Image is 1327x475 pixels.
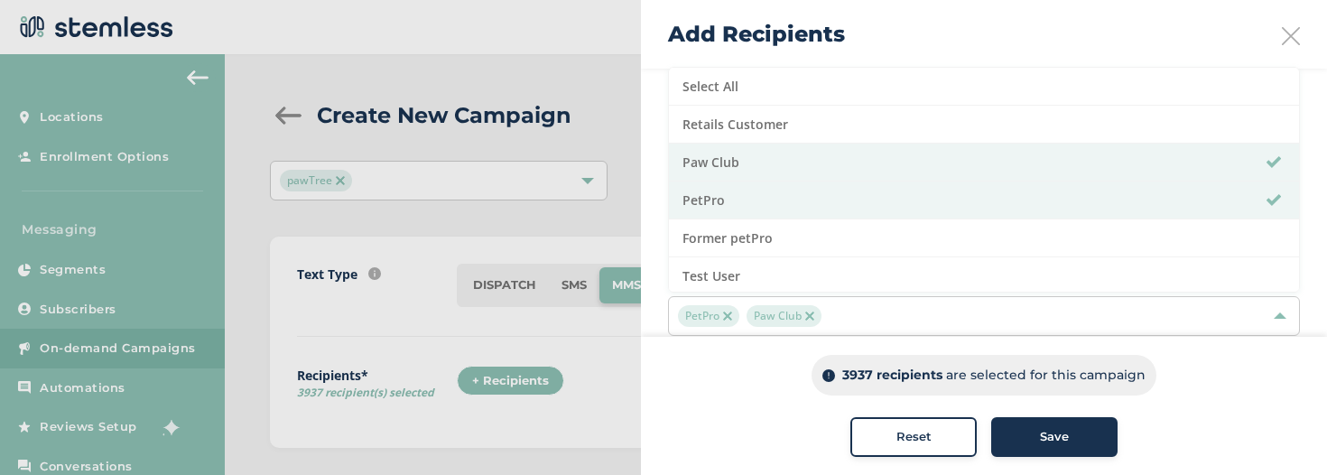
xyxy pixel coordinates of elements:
[850,417,977,457] button: Reset
[669,257,1299,295] li: Test User
[747,305,821,327] span: Paw Club
[1040,428,1069,446] span: Save
[669,144,1299,182] li: Paw Club
[678,305,739,327] span: PetPro
[991,417,1118,457] button: Save
[669,68,1299,106] li: Select All
[805,312,814,321] img: icon-close-accent-8a337256.svg
[1237,388,1327,475] iframe: Chat Widget
[946,366,1146,385] p: are selected for this campaign
[669,182,1299,219] li: PetPro
[669,106,1299,144] li: Retails Customer
[842,366,942,385] p: 3937 recipients
[896,428,932,446] span: Reset
[723,312,732,321] img: icon-close-accent-8a337256.svg
[822,369,835,382] img: icon-info-dark-48f6c5f3.svg
[669,219,1299,257] li: Former petPro
[668,18,845,51] h2: Add Recipients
